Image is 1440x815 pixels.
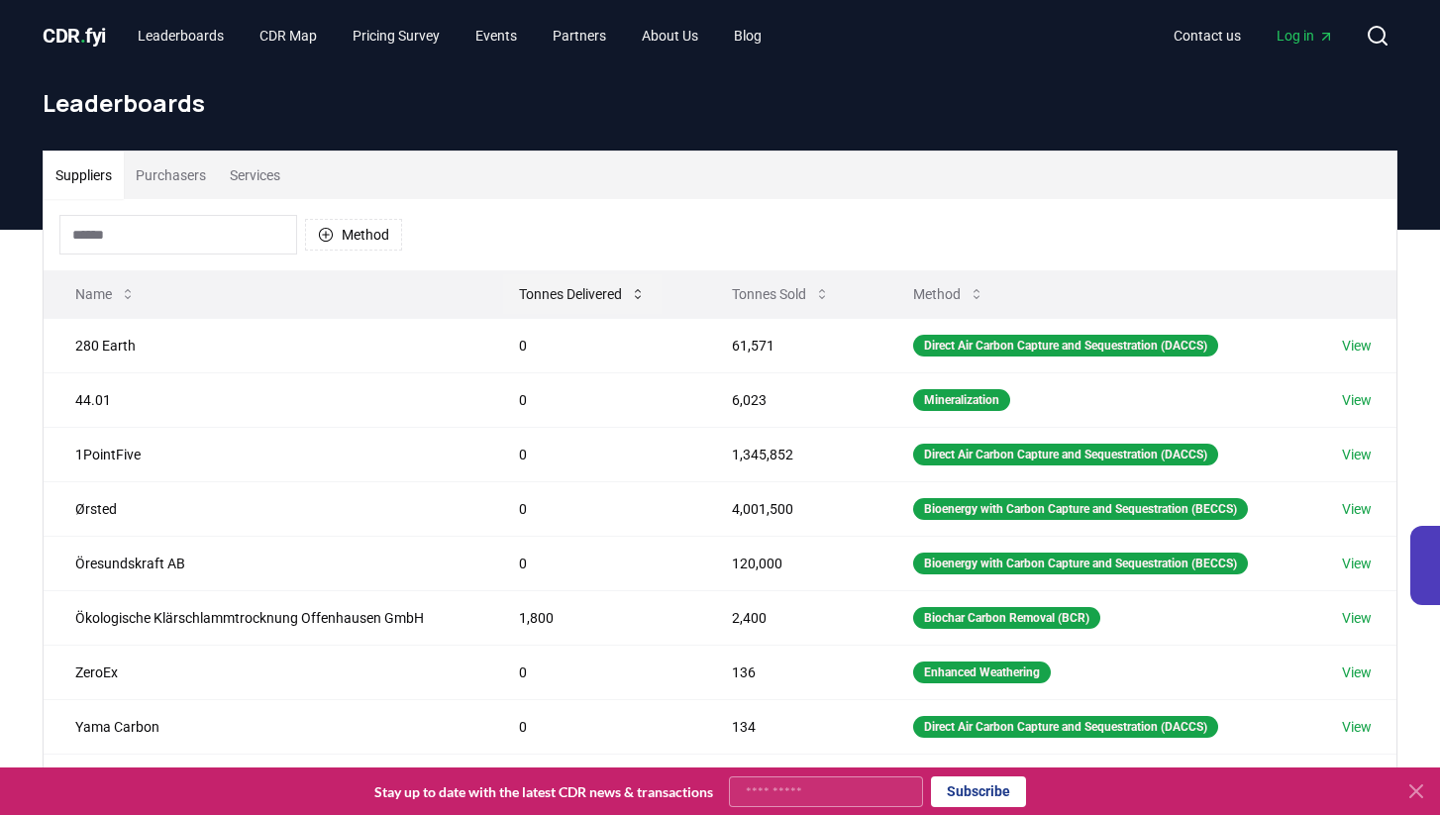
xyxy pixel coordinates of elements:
[487,536,700,590] td: 0
[44,318,487,372] td: 280 Earth
[122,18,777,53] nav: Main
[1342,390,1372,410] a: View
[1342,662,1372,682] a: View
[913,716,1218,738] div: Direct Air Carbon Capture and Sequestration (DACCS)
[218,152,292,199] button: Services
[44,536,487,590] td: Öresundskraft AB
[913,607,1100,629] div: Biochar Carbon Removal (BCR)
[700,754,881,808] td: 405
[487,590,700,645] td: 1,800
[700,645,881,699] td: 136
[1158,18,1257,53] a: Contact us
[913,662,1051,683] div: Enhanced Weathering
[626,18,714,53] a: About Us
[44,590,487,645] td: Ökologische Klärschlammtrocknung Offenhausen GmbH
[897,274,1000,314] button: Method
[487,427,700,481] td: 0
[44,372,487,427] td: 44.01
[1261,18,1350,53] a: Log in
[913,389,1010,411] div: Mineralization
[44,427,487,481] td: 1PointFive
[487,318,700,372] td: 0
[244,18,333,53] a: CDR Map
[1158,18,1350,53] nav: Main
[700,590,881,645] td: 2,400
[700,372,881,427] td: 6,023
[716,274,846,314] button: Tonnes Sold
[43,22,106,50] a: CDR.fyi
[913,498,1248,520] div: Bioenergy with Carbon Capture and Sequestration (BECCS)
[43,24,106,48] span: CDR fyi
[487,699,700,754] td: 0
[337,18,456,53] a: Pricing Survey
[913,444,1218,465] div: Direct Air Carbon Capture and Sequestration (DACCS)
[124,152,218,199] button: Purchasers
[59,274,152,314] button: Name
[487,372,700,427] td: 0
[503,274,662,314] button: Tonnes Delivered
[1342,608,1372,628] a: View
[913,335,1218,357] div: Direct Air Carbon Capture and Sequestration (DACCS)
[44,754,487,808] td: Woodcache PBC
[700,481,881,536] td: 4,001,500
[1342,499,1372,519] a: View
[44,645,487,699] td: ZeroEx
[537,18,622,53] a: Partners
[44,481,487,536] td: Ørsted
[80,24,86,48] span: .
[913,553,1248,574] div: Bioenergy with Carbon Capture and Sequestration (BECCS)
[700,699,881,754] td: 134
[487,645,700,699] td: 0
[460,18,533,53] a: Events
[1342,336,1372,356] a: View
[44,152,124,199] button: Suppliers
[305,219,402,251] button: Method
[1342,717,1372,737] a: View
[122,18,240,53] a: Leaderboards
[700,536,881,590] td: 120,000
[718,18,777,53] a: Blog
[487,481,700,536] td: 0
[487,754,700,808] td: 69
[700,427,881,481] td: 1,345,852
[700,318,881,372] td: 61,571
[43,87,1397,119] h1: Leaderboards
[1277,26,1334,46] span: Log in
[1342,554,1372,573] a: View
[44,699,487,754] td: Yama Carbon
[1342,445,1372,464] a: View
